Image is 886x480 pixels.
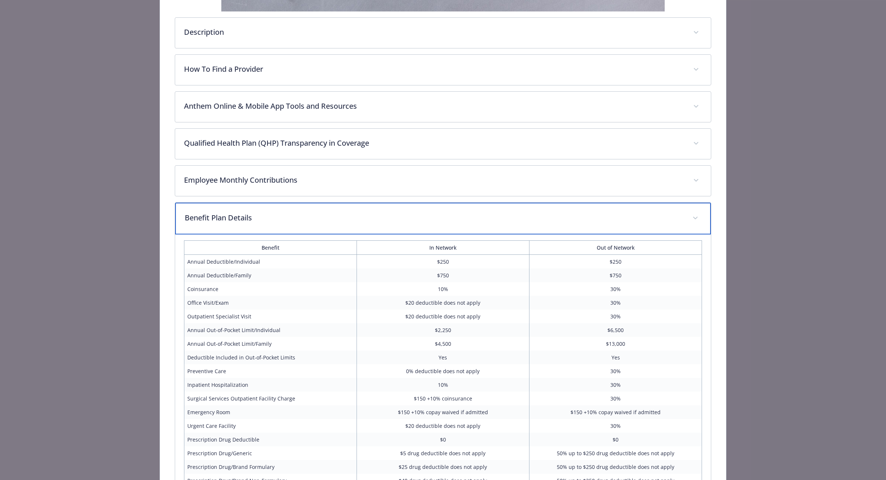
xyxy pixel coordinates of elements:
div: How To Find a Provider [175,55,711,85]
td: Yes [357,351,529,364]
td: Annual Deductible/Family [184,268,357,282]
td: Prescription Drug Deductible [184,433,357,446]
td: 30% [529,364,702,378]
td: $20 deductible does not apply [357,296,529,310]
p: Anthem Online & Mobile App Tools and Resources [184,101,685,112]
td: $13,000 [529,337,702,351]
td: Office Visit/Exam [184,296,357,310]
td: 10% [357,378,529,392]
td: $5 drug deductible does not apply [357,446,529,460]
td: Inpatient Hospitalization [184,378,357,392]
td: $150 +10% copay waived if admitted [529,405,702,419]
p: Employee Monthly Contributions [184,175,685,186]
td: 50% up to $250 drug deductible does not apply [529,446,702,460]
td: $0 [529,433,702,446]
td: 30% [529,310,702,323]
div: Qualified Health Plan (QHP) Transparency in Coverage [175,129,711,159]
td: $20 deductible does not apply [357,419,529,433]
div: Anthem Online & Mobile App Tools and Resources [175,92,711,122]
p: Benefit Plan Details [185,212,684,223]
td: Urgent Care Facility [184,419,357,433]
div: Employee Monthly Contributions [175,166,711,196]
td: Outpatient Specialist Visit [184,310,357,323]
td: $750 [529,268,702,282]
p: Description [184,27,685,38]
td: Annual Out-of-Pocket Limit/Family [184,337,357,351]
td: 50% up to $250 drug deductible does not apply [529,460,702,474]
td: 30% [529,282,702,296]
td: $150 +10% coinsurance [357,392,529,405]
td: $0 [357,433,529,446]
p: How To Find a Provider [184,64,685,75]
td: 30% [529,296,702,310]
td: 30% [529,378,702,392]
th: Out of Network [529,241,702,255]
td: 0% deductible does not apply [357,364,529,378]
td: $250 [529,255,702,269]
td: Deductible Included in Out-of-Pocket Limits [184,351,357,364]
td: $2,250 [357,323,529,337]
td: $6,500 [529,323,702,337]
td: $20 deductible does not apply [357,310,529,323]
td: Surgical Services Outpatient Facility Charge [184,392,357,405]
th: In Network [357,241,529,255]
td: Preventive Care [184,364,357,378]
td: 10% [357,282,529,296]
td: Annual Out-of-Pocket Limit/Individual [184,323,357,337]
td: $250 [357,255,529,269]
td: 30% [529,392,702,405]
td: 30% [529,419,702,433]
td: $25 drug deductible does not apply [357,460,529,474]
div: Benefit Plan Details [175,203,711,234]
td: Prescription Drug/Brand Formulary [184,460,357,474]
td: Prescription Drug/Generic [184,446,357,460]
td: Annual Deductible/Individual [184,255,357,269]
p: Qualified Health Plan (QHP) Transparency in Coverage [184,138,685,149]
td: Yes [529,351,702,364]
td: Emergency Room [184,405,357,419]
div: Description [175,18,711,48]
td: $4,500 [357,337,529,351]
td: $150 +10% copay waived if admitted [357,405,529,419]
th: Benefit [184,241,357,255]
td: Coinsurance [184,282,357,296]
td: $750 [357,268,529,282]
